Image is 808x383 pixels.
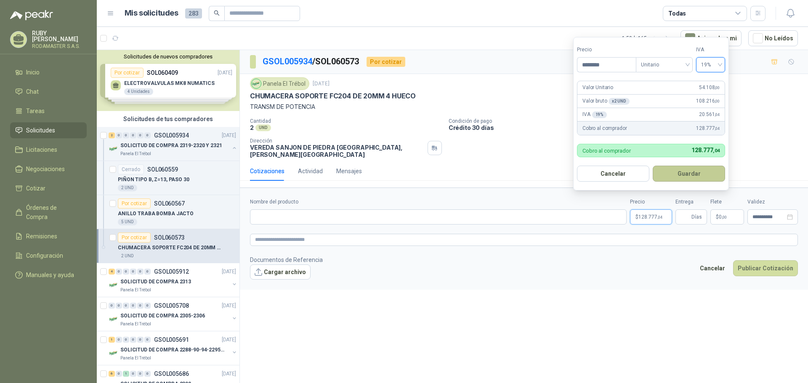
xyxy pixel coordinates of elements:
p: GSOL005691 [154,337,189,343]
div: Por cotizar [367,57,405,67]
label: Entrega [675,198,707,206]
div: 5 UND [118,219,137,225]
div: UND [255,124,271,131]
span: 283 [185,8,202,18]
p: / SOL060573 [263,55,360,68]
div: Cerrado [118,164,144,174]
img: Company Logo [252,79,261,88]
a: GSOL005934 [263,56,312,66]
div: 0 [123,337,129,343]
div: 0 [130,269,136,275]
div: 0 [137,337,144,343]
div: Por cotizar [118,198,151,209]
span: Tareas [26,106,45,116]
p: TRANSM DE POTENCIA [250,102,798,111]
img: Company Logo [109,144,119,154]
p: [DATE] [222,268,236,276]
div: 6 [109,371,115,377]
span: ,00 [715,99,720,103]
div: Panela El Trébol [250,77,309,90]
span: Negociaciones [26,164,65,174]
label: Precio [577,46,636,54]
p: GSOL005912 [154,269,189,275]
div: Solicitudes de nuevos compradoresPor cotizarSOL060409[DATE] ELECTROVALVULAS MK8 NUMATICS4 Unidade... [97,50,239,111]
div: 1 [109,337,115,343]
span: 128.777 [696,124,720,132]
p: [DATE] [222,132,236,140]
p: Valor bruto [582,97,630,105]
div: 0 [137,371,144,377]
button: Cargar archivo [250,264,311,280]
a: 1 0 0 0 0 0 GSOL005691[DATE] Company LogoSOLICITUD DE COMPRA 2288-90-94-2295-96-2301-02-04Panela ... [109,335,238,362]
img: Company Logo [109,280,119,290]
button: No Leídos [748,30,798,46]
p: Cobro al comprador [582,124,627,132]
span: ,00 [722,215,727,219]
p: Valor Unitario [582,84,613,92]
p: Condición de pago [449,118,805,124]
a: Licitaciones [10,142,87,158]
a: 0 0 0 0 0 0 GSOL005708[DATE] Company LogoSOLICITUD DE COMPRA 2305-2306Panela El Trébol [109,301,238,328]
span: Unitario [641,58,688,71]
div: Mensajes [336,166,362,176]
div: 19 % [592,111,607,118]
div: 0 [137,132,144,138]
img: Company Logo [109,348,119,358]
div: 0 [109,303,115,309]
div: 0 [144,371,151,377]
div: Por cotizar [118,232,151,243]
a: Tareas [10,103,87,119]
a: Chat [10,84,87,100]
p: Documentos de Referencia [250,255,323,264]
div: Actividad [298,166,323,176]
p: [DATE] [222,302,236,310]
button: Asignado a mi [680,30,742,46]
button: Cancelar [695,260,730,276]
div: 2 [109,132,115,138]
span: 108.216 [696,97,720,105]
p: SOL060559 [147,166,178,172]
span: 128.777 [638,214,662,219]
a: Inicio [10,64,87,80]
div: 0 [144,337,151,343]
a: Configuración [10,248,87,264]
a: CerradoSOL060559PIÑON TIPO B, Z=13, PASO 302 UND [97,161,239,195]
p: PIÑON TIPO B, Z=13, PASO 30 [118,176,189,184]
p: Panela El Trébol [120,355,151,362]
p: SOL060573 [154,235,185,240]
p: [DATE] [313,80,330,88]
span: Chat [26,87,39,96]
button: Publicar Cotización [733,260,798,276]
div: 0 [123,303,129,309]
a: 2 0 0 0 0 0 GSOL005934[DATE] Company LogoSOLICITUD DE COMPRA 2319-2320 Y 2321Panela El Trébol [109,130,238,157]
p: RODAMASTER S.A.S. [32,44,87,49]
p: GSOL005686 [154,371,189,377]
p: Crédito 30 días [449,124,805,131]
div: 0 [130,337,136,343]
p: RUBY [PERSON_NAME] [32,30,87,42]
p: SOLICITUD DE COMPRA 2288-90-94-2295-96-2301-02-04 [120,346,225,354]
span: Órdenes de Compra [26,203,79,222]
p: SOL060567 [154,201,185,206]
p: $ 0,00 [710,209,744,225]
a: Por cotizarSOL060567ANILLO TRABA BOMBA JACTO5 UND [97,195,239,229]
span: Licitaciones [26,145,57,154]
span: Manuales y ayuda [26,270,74,280]
a: Negociaciones [10,161,87,177]
label: Precio [630,198,672,206]
div: Todas [668,9,686,18]
button: Cancelar [577,166,649,182]
div: 0 [116,303,122,309]
a: Cotizar [10,180,87,196]
span: search [214,10,220,16]
p: Cobro al comprador [582,148,631,153]
p: $128.777,04 [630,209,672,225]
div: 0 [116,132,122,138]
div: Cotizaciones [250,166,284,176]
span: ,04 [657,215,662,219]
span: 128.777 [691,147,720,153]
div: 2 UND [118,253,137,259]
div: 0 [116,269,122,275]
span: $ [716,214,719,219]
p: VEREDA SANJON DE PIEDRA [GEOGRAPHIC_DATA] , [PERSON_NAME][GEOGRAPHIC_DATA] [250,144,424,158]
